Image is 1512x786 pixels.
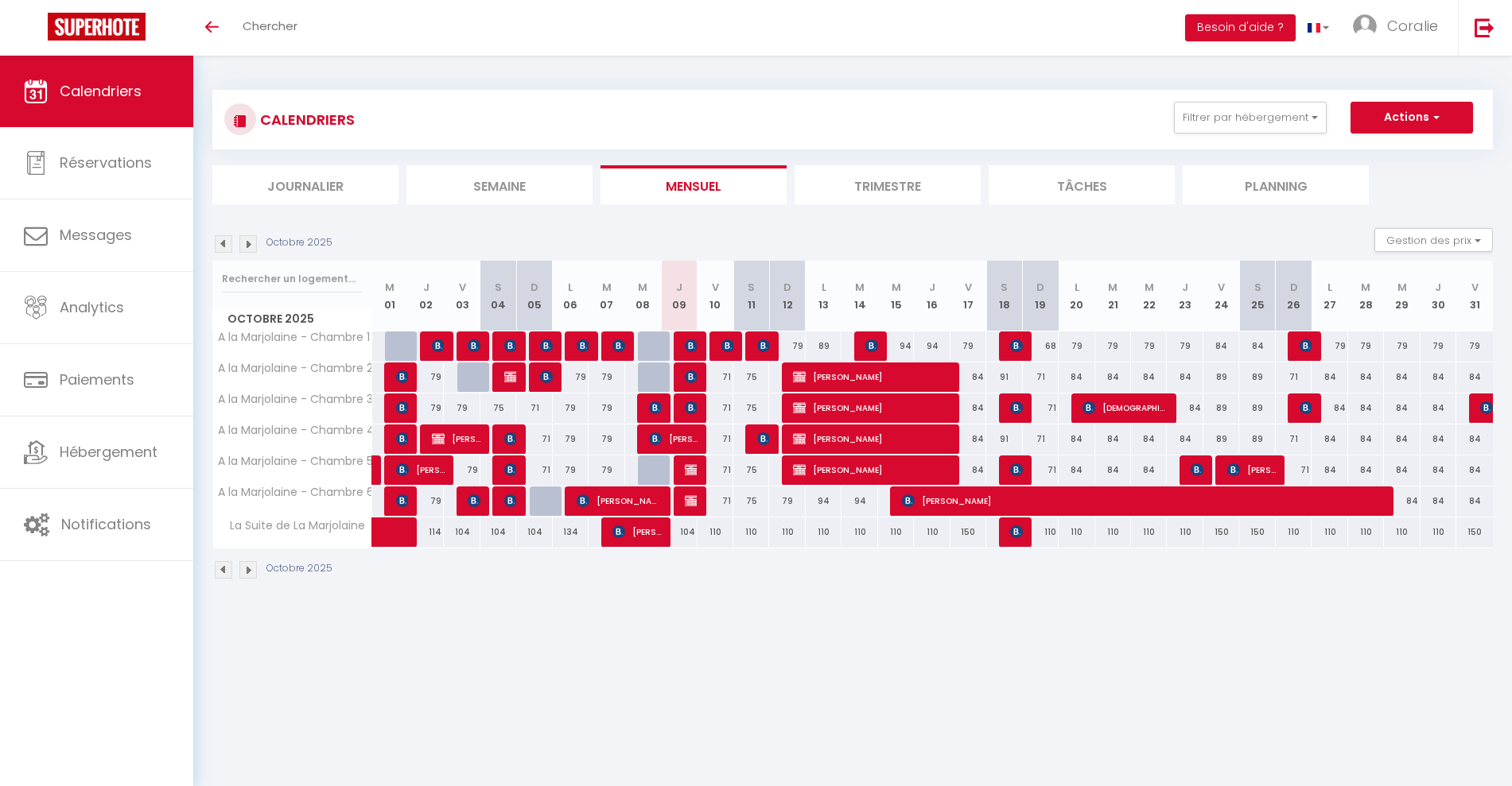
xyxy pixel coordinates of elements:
div: 75 [480,393,516,423]
span: Messages [60,225,132,245]
div: 110 [878,517,914,547]
span: [PERSON_NAME] [1300,331,1312,361]
div: 84 [950,455,986,485]
span: [PERSON_NAME] [685,393,697,423]
div: 75 [733,455,769,485]
abbr: M [855,280,865,295]
div: 150 [1203,517,1239,547]
th: 30 [1421,261,1456,331]
th: 31 [1456,261,1493,331]
abbr: J [929,280,935,295]
div: 110 [1023,517,1059,547]
th: 16 [914,261,950,331]
th: 07 [589,261,624,331]
span: [DEMOGRAPHIC_DATA][PERSON_NAME] [1082,393,1168,423]
div: 75 [733,362,769,392]
span: [PERSON_NAME] [1010,517,1022,547]
div: 84 [1456,455,1493,485]
div: 110 [1131,517,1167,547]
span: A la Marjolaine - Chambre 2 [216,362,373,374]
th: 10 [698,261,733,331]
div: 79 [444,455,480,485]
abbr: L [568,280,573,295]
div: 110 [1167,517,1203,547]
div: 84 [1059,455,1094,485]
div: 79 [553,393,589,423]
span: A la Marjolaine - Chambre 1 [216,331,370,343]
div: 84 [1312,424,1347,454]
span: [PERSON_NAME] [504,486,516,516]
abbr: L [822,280,826,295]
span: [PERSON_NAME] [685,331,697,361]
span: [PERSON_NAME] [432,424,480,454]
span: Notifications [61,514,151,534]
abbr: D [1290,280,1298,295]
div: 84 [1421,424,1456,454]
abbr: L [1075,280,1079,295]
span: [PERSON_NAME] [577,331,589,361]
div: 150 [950,517,986,547]
div: 79 [1059,331,1094,361]
div: 94 [914,331,950,361]
div: 71 [1023,393,1059,423]
li: Journalier [212,165,398,204]
span: [PERSON_NAME] [1300,393,1312,423]
th: 29 [1384,261,1420,331]
th: 24 [1203,261,1239,331]
div: 71 [698,486,733,516]
li: Mensuel [601,165,787,204]
div: 79 [553,455,589,485]
span: [PERSON_NAME] [793,424,951,454]
div: 110 [1384,517,1420,547]
div: 84 [1421,393,1456,423]
span: [PERSON_NAME] [504,331,516,361]
abbr: D [783,280,791,295]
div: 84 [1239,331,1275,361]
div: 71 [1023,455,1059,485]
span: Réservations [60,153,152,172]
span: Aimie Le Metayer [432,331,444,361]
button: Besoin d'aide ? [1185,14,1296,41]
div: 84 [1167,424,1203,454]
span: Hébergement [60,442,157,462]
div: 84 [950,393,986,423]
th: 18 [986,261,1022,331]
abbr: V [1218,280,1225,295]
div: 71 [1023,424,1059,454]
span: [PERSON_NAME] [1010,393,1022,423]
span: [PERSON_NAME] [1227,455,1276,485]
div: 79 [589,424,624,454]
div: 84 [1095,362,1131,392]
span: francoise wacogne [721,331,733,361]
div: 110 [842,517,877,547]
button: Actions [1351,102,1473,134]
abbr: S [1001,280,1008,295]
li: Semaine [406,165,593,204]
abbr: M [1145,280,1154,295]
div: 84 [1421,486,1456,516]
span: [PERSON_NAME] [793,455,951,485]
span: [PERSON_NAME] [685,486,697,516]
div: 79 [444,393,480,423]
abbr: J [423,280,430,295]
div: 89 [1239,424,1275,454]
div: 79 [408,362,444,392]
div: 84 [950,424,986,454]
div: 71 [1276,424,1312,454]
div: 134 [553,517,589,547]
div: 79 [408,393,444,423]
th: 01 [372,261,408,331]
th: 25 [1239,261,1275,331]
div: 89 [1239,393,1275,423]
abbr: L [1327,280,1332,295]
span: [PERSON_NAME] [396,424,408,454]
abbr: M [892,280,901,295]
div: 84 [1312,455,1347,485]
li: Trimestre [795,165,981,204]
div: 79 [1348,331,1384,361]
div: 79 [1384,331,1420,361]
div: 89 [1203,393,1239,423]
span: [PERSON_NAME] [504,362,516,392]
div: 89 [806,331,842,361]
div: 79 [1456,331,1493,361]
